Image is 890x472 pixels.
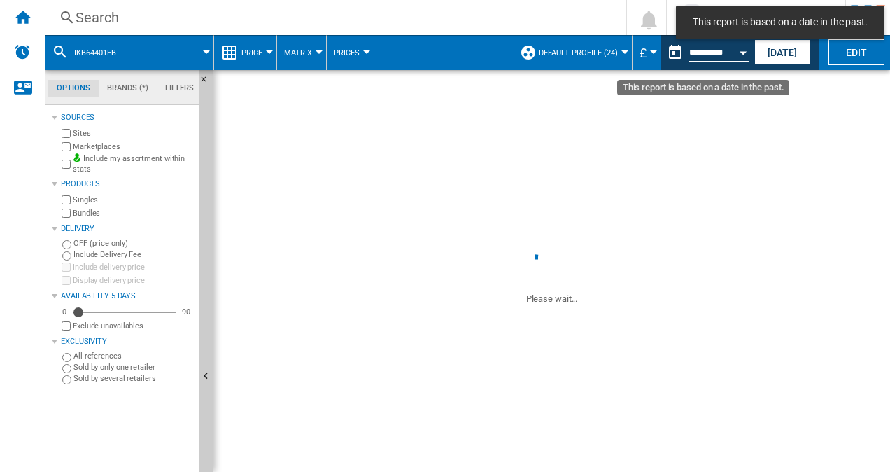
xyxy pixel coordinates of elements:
[730,38,756,63] button: Open calendar
[61,336,194,347] div: Exclusivity
[73,305,176,319] md-slider: Availability
[99,80,157,97] md-tab-item: Brands (*)
[199,70,216,95] button: Hide
[73,321,194,331] label: Exclude unavailables
[539,48,618,57] span: Default profile (24)
[73,351,194,361] label: All references
[241,35,269,70] button: Price
[688,15,872,29] span: This report is based on a date in the past.
[334,48,360,57] span: Prices
[62,142,71,151] input: Marketplaces
[73,362,194,373] label: Sold by only one retailer
[539,35,625,70] button: Default profile (24)
[62,195,71,204] input: Singles
[828,39,884,65] button: Edit
[640,46,647,60] span: £
[284,48,312,57] span: Matrix
[73,275,194,286] label: Display delivery price
[76,8,589,27] div: Search
[157,80,202,97] md-tab-item: Filters
[73,195,194,205] label: Singles
[61,223,194,235] div: Delivery
[221,35,269,70] div: Price
[74,35,130,70] button: ikb64401fb
[178,307,194,317] div: 90
[62,321,71,331] input: Display delivery price
[73,249,194,260] label: Include Delivery Fee
[73,208,194,218] label: Bundles
[74,48,116,57] span: ikb64401fb
[73,262,194,272] label: Include delivery price
[62,263,71,272] input: Include delivery price
[73,373,194,384] label: Sold by several retailers
[14,43,31,60] img: alerts-logo.svg
[640,35,654,70] button: £
[633,35,661,70] md-menu: Currency
[59,307,70,317] div: 0
[520,35,625,70] div: Default profile (24)
[754,39,810,65] button: [DATE]
[61,291,194,302] div: Availability 5 Days
[62,364,71,373] input: Sold by only one retailer
[334,35,367,70] button: Prices
[661,39,689,67] button: md-calendar
[241,48,262,57] span: Price
[284,35,319,70] button: Matrix
[62,129,71,138] input: Sites
[661,35,751,70] div: This report is based on a date in the past.
[62,276,71,285] input: Display delivery price
[61,112,194,123] div: Sources
[62,375,71,384] input: Sold by several retailers
[48,80,99,97] md-tab-item: Options
[61,179,194,190] div: Products
[62,251,71,261] input: Include Delivery Fee
[62,240,71,249] input: OFF (price only)
[526,293,578,304] ng-transclude: Please wait...
[73,141,194,152] label: Marketplaces
[52,35,206,70] div: ikb64401fb
[73,153,81,162] img: mysite-bg-18x18.png
[73,128,194,139] label: Sites
[73,153,194,175] label: Include my assortment within stats
[62,353,71,362] input: All references
[62,155,71,173] input: Include my assortment within stats
[73,238,194,249] label: OFF (price only)
[62,209,71,218] input: Bundles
